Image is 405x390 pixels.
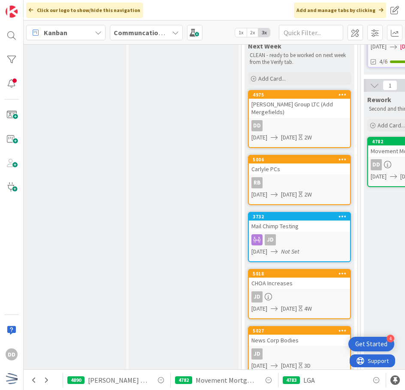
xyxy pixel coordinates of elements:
[251,247,267,256] span: [DATE]
[251,348,263,360] div: JD
[251,361,267,370] span: [DATE]
[249,99,350,118] div: [PERSON_NAME] Group LTC (Add Mergefields)
[251,190,267,199] span: [DATE]
[88,375,149,385] span: [PERSON_NAME] - new timeline & Updates
[258,28,270,37] span: 3x
[248,155,351,205] a: 5006Carlyle PCsRB[DATE][DATE]2W
[249,91,350,99] div: 4975
[235,28,247,37] span: 1x
[251,291,263,302] div: JD
[249,156,350,175] div: 5006Carlyle PCs
[248,326,351,387] a: 5027News Corp BodiesJD[DATE][DATE]3D
[355,340,387,348] div: Get Started
[6,372,18,384] img: avatar
[304,304,312,313] div: 4W
[348,337,394,351] div: Open Get Started checklist, remaining modules: 4
[249,120,350,131] div: DD
[26,3,143,18] div: Click our logo to show/hide this navigation
[249,270,350,278] div: 5018
[304,361,311,370] div: 3D
[281,304,297,313] span: [DATE]
[253,92,350,98] div: 4975
[248,269,351,319] a: 5018CHOA IncreasesJD[DATE][DATE]4W
[44,27,67,38] span: Kanban
[6,6,18,18] img: Visit kanbanzone.com
[281,361,297,370] span: [DATE]
[67,376,85,384] div: 4890
[258,75,286,82] span: Add Card...
[303,375,315,385] span: LGA
[281,133,297,142] span: [DATE]
[249,234,350,245] div: JD
[249,156,350,163] div: 5006
[249,213,350,232] div: 3732Mail Chimp Testing
[248,90,351,148] a: 4975[PERSON_NAME] Group LTC (Add Mergefields)DD[DATE][DATE]2W
[383,80,397,91] span: 1
[251,120,263,131] div: DD
[387,335,394,342] div: 4
[249,213,350,221] div: 3732
[249,291,350,302] div: JD
[175,376,192,384] div: 4782
[114,28,186,37] b: Communcations Board
[251,304,267,313] span: [DATE]
[281,190,297,199] span: [DATE]
[249,278,350,289] div: CHOA Increases
[378,121,405,129] span: Add Card...
[379,57,387,66] span: 4/6
[253,157,350,163] div: 5006
[253,271,350,277] div: 5018
[279,25,343,40] input: Quick Filter...
[249,91,350,118] div: 4975[PERSON_NAME] Group LTC (Add Mergefields)
[249,335,350,346] div: News Corp Bodies
[367,95,391,104] span: Rework
[248,212,351,262] a: 3732Mail Chimp TestingJD[DATE]Not Set
[251,177,263,188] div: RB
[18,1,39,12] span: Support
[253,214,350,220] div: 3732
[249,327,350,346] div: 5027News Corp Bodies
[251,133,267,142] span: [DATE]
[249,348,350,360] div: JD
[249,177,350,188] div: RB
[371,159,382,170] div: DD
[6,348,18,360] div: DD
[250,52,349,66] p: CLEAN - ready to be worked on next week from the Verify tab.
[281,248,299,255] i: Not Set
[249,270,350,289] div: 5018CHOA Increases
[249,163,350,175] div: Carlyle PCs
[265,234,276,245] div: JD
[248,42,281,50] span: Next Week
[371,42,387,51] span: [DATE]
[304,133,312,142] div: 2W
[249,221,350,232] div: Mail Chimp Testing
[196,375,257,385] span: Movement Mortgage - Change dates
[249,327,350,335] div: 5027
[253,328,350,334] div: 5027
[304,190,312,199] div: 2W
[283,376,300,384] div: 4783
[247,28,258,37] span: 2x
[294,3,386,18] div: Add and manage tabs by clicking
[371,172,387,181] span: [DATE]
